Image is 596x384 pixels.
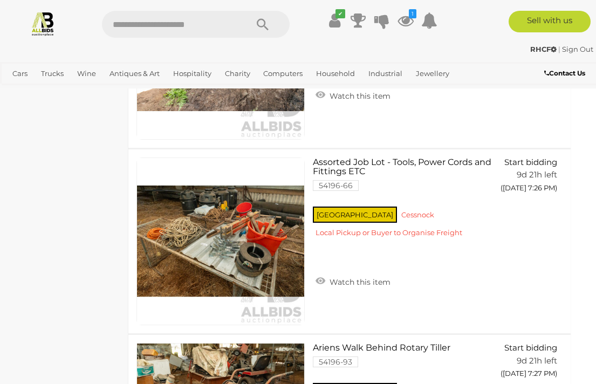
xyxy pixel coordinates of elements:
a: Trucks [37,65,68,83]
a: Cars [8,65,32,83]
a: Jewellery [412,65,454,83]
a: Wine [73,65,100,83]
a: Household [312,65,359,83]
a: Assorted Job Lot - Tools, Power Cords and Fittings ETC 54196-66 [GEOGRAPHIC_DATA] Cessnock Local ... [321,157,489,246]
span: Start bidding [504,157,557,167]
b: Contact Us [544,69,585,77]
a: Sign Out [562,45,593,53]
a: ✔ [326,11,342,30]
img: Allbids.com.au [30,11,56,36]
a: Hospitality [169,65,216,83]
a: Sports [42,83,73,100]
a: Sell with us [509,11,591,32]
a: Start bidding 9d 21h left ([DATE] 7:26 PM) [505,157,560,198]
i: 1 [409,9,416,18]
a: Office [8,83,37,100]
a: Computers [259,65,307,83]
i: ✔ [335,9,345,18]
strong: RHCF [530,45,557,53]
a: 1 [398,11,414,30]
a: Watch this item [313,87,393,103]
a: Start bidding 9d 21h left ([DATE] 7:27 PM) [505,343,560,384]
span: Watch this item [327,277,391,287]
a: Industrial [364,65,407,83]
span: | [558,45,560,53]
a: Watch this item [313,273,393,289]
a: Charity [221,65,255,83]
a: Antiques & Art [105,65,164,83]
a: Contact Us [544,67,588,79]
a: [GEOGRAPHIC_DATA] [78,83,163,100]
button: Search [236,11,290,38]
span: Watch this item [327,91,391,101]
a: RHCF [530,45,558,53]
span: Start bidding [504,342,557,353]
